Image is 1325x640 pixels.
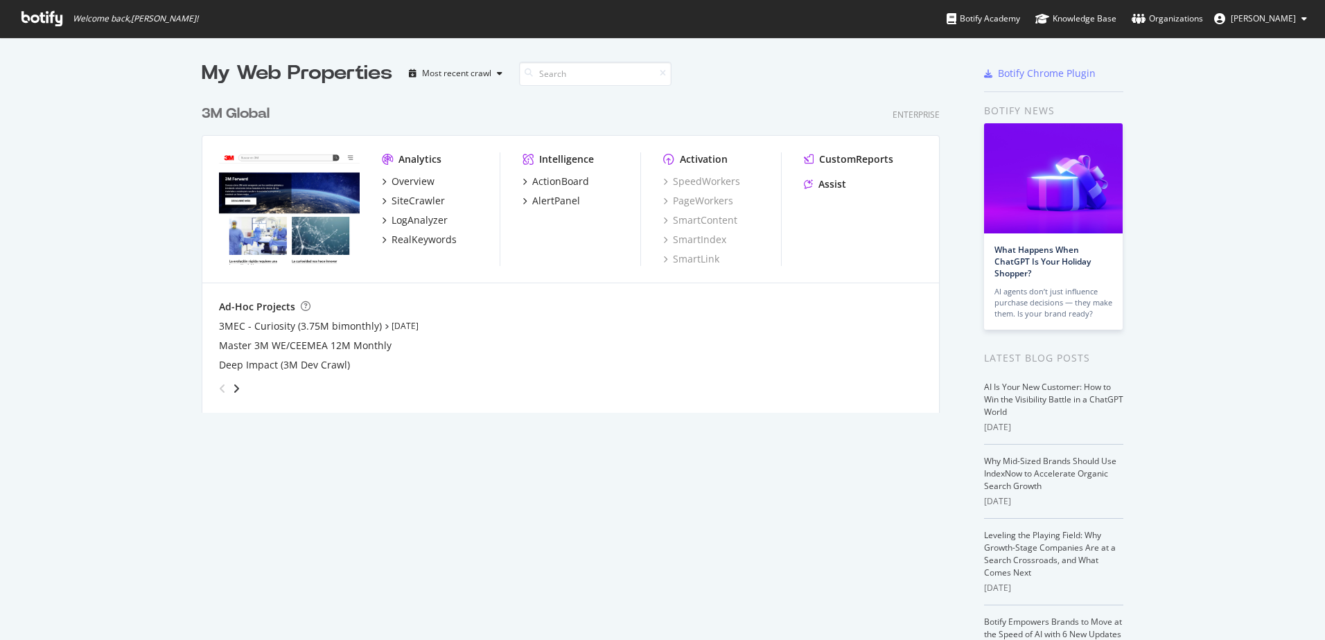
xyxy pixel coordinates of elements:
span: Bjorn Pierre Arias Hylton [1231,12,1296,24]
a: Leveling the Playing Field: Why Growth-Stage Companies Are at a Search Crossroads, and What Comes... [984,529,1116,578]
div: Ad-Hoc Projects [219,300,295,314]
div: grid [202,87,951,413]
a: SiteCrawler [382,194,445,208]
div: My Web Properties [202,60,392,87]
a: SmartContent [663,213,737,227]
a: ActionBoard [523,175,589,188]
a: AI Is Your New Customer: How to Win the Visibility Battle in a ChatGPT World [984,381,1123,418]
div: Overview [392,175,435,188]
div: Knowledge Base [1035,12,1116,26]
div: SiteCrawler [392,194,445,208]
a: RealKeywords [382,233,457,247]
div: Intelligence [539,152,594,166]
div: Assist [818,177,846,191]
a: SpeedWorkers [663,175,740,188]
button: Most recent crawl [403,62,508,85]
input: Search [519,62,672,86]
div: 3M Global [202,104,270,124]
div: CustomReports [819,152,893,166]
span: Welcome back, [PERSON_NAME] ! [73,13,198,24]
div: Botify news [984,103,1123,118]
div: Botify Chrome Plugin [998,66,1096,80]
a: What Happens When ChatGPT Is Your Holiday Shopper? [994,244,1091,279]
a: Master 3M WE/CEEMEA 12M Monthly [219,339,392,353]
img: www.command.com [219,152,360,265]
div: RealKeywords [392,233,457,247]
div: Analytics [398,152,441,166]
div: [DATE] [984,582,1123,594]
div: Organizations [1132,12,1203,26]
div: Most recent crawl [422,69,491,78]
div: AlertPanel [532,194,580,208]
div: angle-right [231,382,241,395]
a: AlertPanel [523,194,580,208]
div: [DATE] [984,495,1123,508]
a: 3MEC - Curiosity (3.75M bimonthly) [219,319,382,333]
a: SmartIndex [663,233,726,247]
div: [DATE] [984,421,1123,434]
div: ActionBoard [532,175,589,188]
a: Assist [804,177,846,191]
div: AI agents don’t just influence purchase decisions — they make them. Is your brand ready? [994,286,1112,319]
a: LogAnalyzer [382,213,448,227]
a: [DATE] [392,320,419,332]
a: PageWorkers [663,194,733,208]
a: Why Mid-Sized Brands Should Use IndexNow to Accelerate Organic Search Growth [984,455,1116,492]
div: Activation [680,152,728,166]
div: Latest Blog Posts [984,350,1123,366]
a: Deep Impact (3M Dev Crawl) [219,358,350,372]
img: What Happens When ChatGPT Is Your Holiday Shopper? [984,123,1123,233]
button: [PERSON_NAME] [1203,8,1318,30]
div: LogAnalyzer [392,213,448,227]
div: angle-left [213,377,231,400]
a: 3M Global [202,104,275,124]
a: CustomReports [804,152,893,166]
a: Botify Chrome Plugin [984,66,1096,80]
a: Botify Empowers Brands to Move at the Speed of AI with 6 New Updates [984,616,1122,640]
div: Botify Academy [947,12,1020,26]
a: Overview [382,175,435,188]
a: SmartLink [663,252,719,266]
div: Enterprise [893,109,940,121]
